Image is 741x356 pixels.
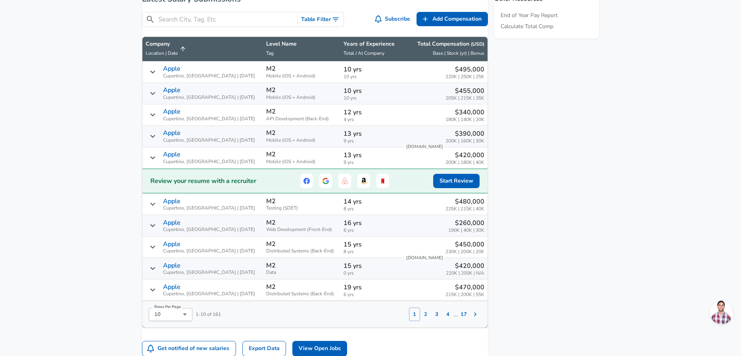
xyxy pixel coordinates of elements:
p: Years of Experience [344,40,397,48]
p: 19 yrs [344,283,397,292]
span: 10 yrs [344,74,397,79]
span: Web Development (Front-End) [266,227,337,232]
a: Calculate Total Comp [501,23,553,31]
img: Amazon [361,178,367,184]
span: 220K | 250K | 25K [445,74,484,79]
button: (USD) [471,41,484,48]
span: 215K | 200K | 55K [445,292,484,297]
p: M2 [266,283,276,291]
button: 17 [458,308,469,321]
span: Cupertino, [GEOGRAPHIC_DATA] | [DATE] [163,206,255,211]
span: Cupertino, [GEOGRAPHIC_DATA] | [DATE] [163,138,255,143]
p: $495,000 [445,65,484,74]
p: Level Name [266,40,337,48]
p: 16 yrs [344,218,397,228]
span: 180K | 140K | 20K [445,117,484,122]
span: Data [266,270,337,275]
span: 4 yrs [344,117,397,122]
span: 9 yrs [344,139,397,144]
span: 6 yrs [344,228,397,233]
a: Add Compensation [417,12,488,27]
p: 13 yrs [344,150,397,160]
p: M2 [266,65,276,72]
span: 10 yrs [344,96,397,101]
button: Subscribe [373,12,414,27]
span: 8 yrs [344,249,397,254]
p: 15 yrs [344,240,397,249]
span: Cupertino, [GEOGRAPHIC_DATA] | [DATE] [163,291,255,296]
span: 220K | 200K | N/A [446,271,484,276]
p: M2 [266,219,276,226]
p: Apple [163,198,180,205]
p: $420,000 [445,150,484,160]
table: Salary Submissions [142,37,488,328]
span: 0 yrs [344,271,397,276]
p: Apple [163,108,180,115]
span: Base | Stock (yr) | Bonus [433,50,484,56]
span: Start Review [440,176,473,186]
div: Open chat [710,300,733,324]
span: Total Compensation (USD) Base | Stock (yr) | Bonus [403,40,484,58]
span: Distributed Systems (Back-End) [266,291,337,296]
p: Apple [163,262,180,269]
span: Tag [266,50,274,56]
span: 200K | 180K | 40K [445,160,484,165]
div: 10 [149,308,192,321]
span: 6 yrs [344,292,397,297]
p: M2 [266,151,276,158]
p: Company [146,40,178,48]
p: 14 yrs [344,197,397,206]
img: Netflix [380,178,386,184]
p: M2 [266,108,276,115]
span: Add Compensation [432,14,482,24]
p: Apple [163,151,180,158]
p: 13 yrs [344,129,397,139]
p: M2 [266,87,276,94]
span: 200K | 160K | 30K [445,139,484,144]
p: Total Compensation [417,40,484,48]
span: Cupertino, [GEOGRAPHIC_DATA] | [DATE] [163,159,255,164]
span: 9 yrs [344,160,397,165]
a: End of Year Pay Report [501,12,558,19]
p: Apple [163,87,180,94]
p: Apple [163,283,180,291]
p: $455,000 [445,86,484,96]
label: Rows Per Page [154,304,181,309]
span: 8 yrs [344,206,397,212]
span: Cupertino, [GEOGRAPHIC_DATA] | [DATE] [163,95,255,100]
p: Apple [163,65,180,72]
p: 10 yrs [344,86,397,96]
p: Apple [163,241,180,248]
p: ... [453,310,458,319]
p: M2 [266,129,276,137]
span: 190K | 40K | 30K [448,228,484,233]
button: Get notified of new salaries [142,341,236,356]
button: 3 [431,308,442,321]
span: 205K | 215K | 35K [445,96,484,101]
span: API Development (Back-End) [266,116,337,121]
p: M2 [266,262,276,269]
button: Toggle Search Filters [298,12,344,27]
div: 1 - 10 of 161 [142,301,221,321]
img: Google [323,178,329,184]
span: Testing (SDET) [266,206,337,211]
span: Mobile (iOS + Android) [266,73,337,79]
button: Start Review [433,174,480,189]
input: Search City, Tag, Etc [158,15,294,25]
button: 1 [409,308,420,321]
img: Facebook [303,178,310,184]
p: $480,000 [445,197,484,206]
span: Cupertino, [GEOGRAPHIC_DATA] | [DATE] [163,73,255,79]
span: Mobile (iOS + Android) [266,159,337,164]
p: $390,000 [445,129,484,139]
button: 4 [442,308,453,321]
p: 15 yrs [344,261,397,271]
span: Mobile (iOS + Android) [266,95,337,100]
p: M2 [266,241,276,248]
span: Cupertino, [GEOGRAPHIC_DATA] | [DATE] [163,227,255,232]
p: 10 yrs [344,65,397,74]
span: 230K | 200K | 20K [445,249,484,254]
span: Cupertino, [GEOGRAPHIC_DATA] | [DATE] [163,116,255,121]
p: $420,000 [446,261,484,271]
span: Total / At Company [344,50,384,56]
